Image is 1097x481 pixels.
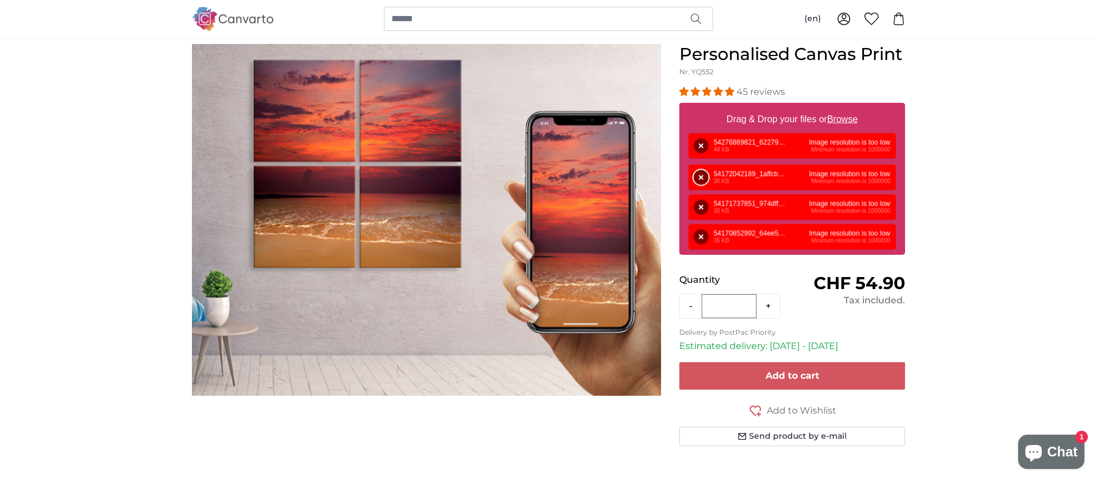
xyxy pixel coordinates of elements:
button: - [680,295,702,318]
button: Add to Wishlist [679,403,905,418]
img: personalised-canvas-print [192,44,661,396]
p: Estimated delivery: [DATE] - [DATE] [679,339,905,353]
inbox-online-store-chat: Shopify online store chat [1015,435,1088,472]
p: Quantity [679,273,792,287]
button: Add to cart [679,362,905,390]
span: CHF 54.90 [814,272,905,294]
button: + [756,295,780,318]
span: Add to Wishlist [767,404,836,418]
span: Add to cart [766,370,819,381]
div: 1 of 1 [192,44,661,396]
h1: Personalised Canvas Print [679,44,905,65]
span: Nr. YQ552 [679,67,714,76]
img: Canvarto [192,7,274,30]
button: (en) [795,9,830,29]
p: Delivery by PostPac Priority [679,328,905,337]
label: Drag & Drop your files or [722,108,862,131]
button: Send product by e-mail [679,427,905,446]
span: 4.93 stars [679,86,736,97]
u: Browse [827,114,858,124]
div: Tax included. [792,294,905,307]
span: 45 reviews [736,86,785,97]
